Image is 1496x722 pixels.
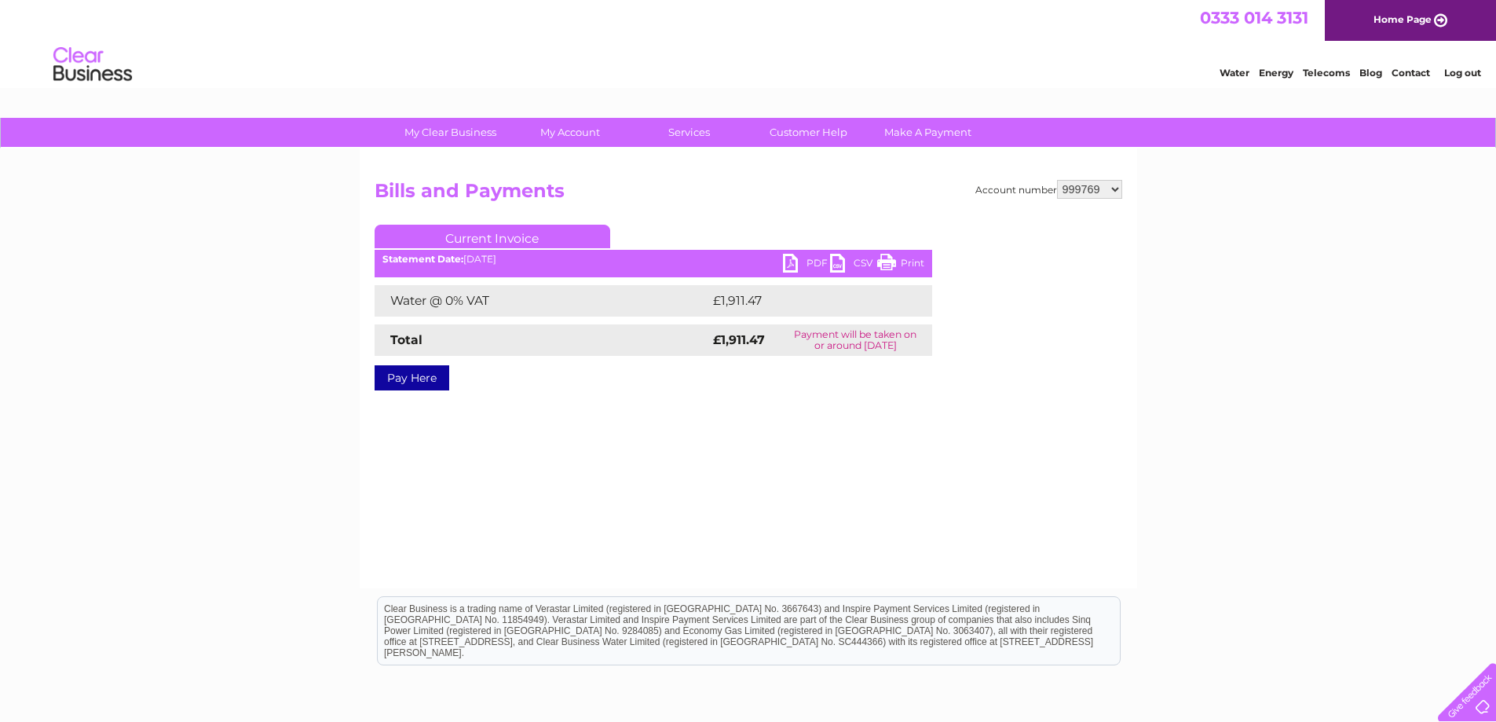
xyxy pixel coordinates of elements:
a: My Account [505,118,635,147]
div: [DATE] [375,254,932,265]
a: Customer Help [744,118,873,147]
td: £1,911.47 [709,285,905,317]
a: Current Invoice [375,225,610,248]
a: Pay Here [375,365,449,390]
a: Water [1220,67,1249,79]
a: Make A Payment [863,118,993,147]
a: Print [877,254,924,277]
a: CSV [830,254,877,277]
div: Clear Business is a trading name of Verastar Limited (registered in [GEOGRAPHIC_DATA] No. 3667643... [378,9,1120,76]
a: Blog [1359,67,1382,79]
a: My Clear Business [386,118,515,147]
a: Contact [1392,67,1430,79]
a: Energy [1259,67,1293,79]
b: Statement Date: [382,253,463,265]
strong: Total [390,332,422,347]
td: Payment will be taken on or around [DATE] [779,324,932,356]
img: logo.png [53,41,133,89]
a: PDF [783,254,830,277]
div: Account number [975,180,1122,199]
a: Telecoms [1303,67,1350,79]
td: Water @ 0% VAT [375,285,709,317]
a: Log out [1444,67,1481,79]
a: Services [624,118,754,147]
h2: Bills and Payments [375,180,1122,210]
strong: £1,911.47 [713,332,765,347]
a: 0333 014 3131 [1200,8,1308,27]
